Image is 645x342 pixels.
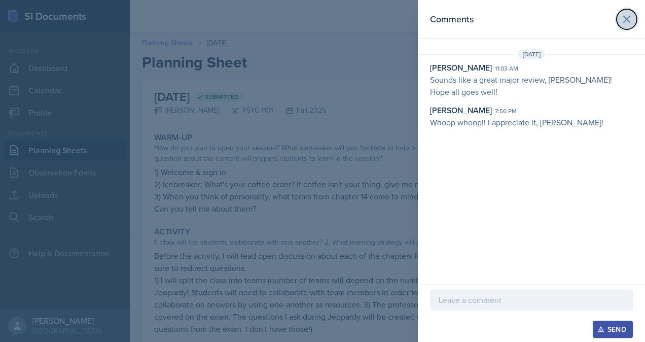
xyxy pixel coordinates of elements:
[593,321,633,338] button: Send
[495,64,518,73] div: 11:03 am
[430,74,633,98] p: Sounds like a great major review, [PERSON_NAME]! Hope all goes well!
[430,104,492,116] div: [PERSON_NAME]
[430,61,492,74] div: [PERSON_NAME]
[495,107,517,116] div: 7:56 pm
[430,116,633,128] p: Whoop whoop!! I appreciate it, [PERSON_NAME]!
[599,325,626,333] div: Send
[518,49,545,59] span: [DATE]
[430,12,474,26] h2: Comments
